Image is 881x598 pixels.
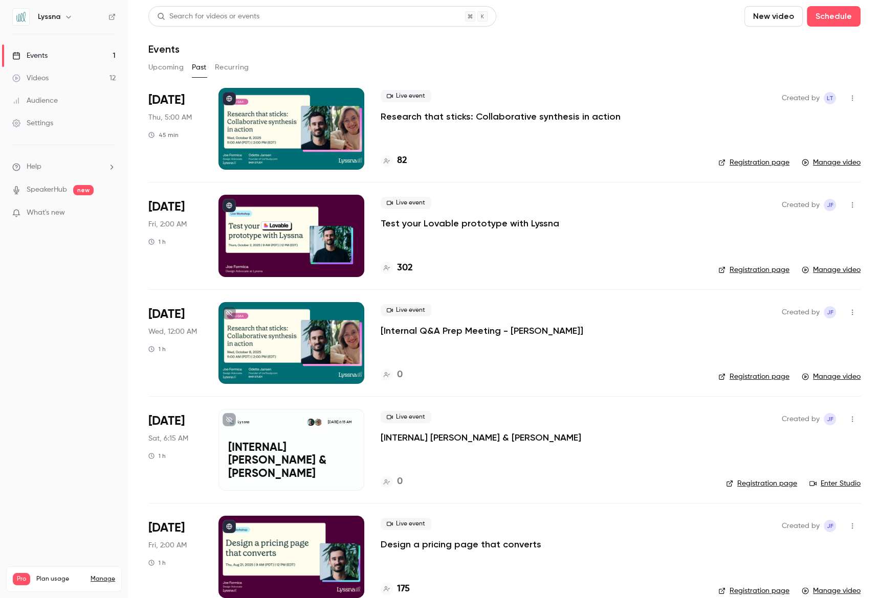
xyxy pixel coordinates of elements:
[215,59,249,76] button: Recurring
[27,162,41,172] span: Help
[824,520,836,532] span: Joe Formica
[802,372,861,382] a: Manage video
[381,325,583,337] a: [Internal Q&A Prep Meeting - [PERSON_NAME]]
[827,92,833,104] span: LT
[238,420,249,425] p: Lyssna
[381,261,413,275] a: 302
[148,195,202,277] div: Oct 2 Thu, 12:00 PM (America/New York)
[27,208,65,218] span: What's new
[397,582,410,596] h4: 175
[148,88,202,170] div: Oct 8 Wed, 2:00 PM (America/New York)
[148,516,202,597] div: Aug 21 Thu, 12:00 PM (America/New York)
[148,199,185,215] span: [DATE]
[718,265,789,275] a: Registration page
[827,199,833,211] span: JF
[718,157,789,168] a: Registration page
[827,413,833,425] span: JF
[148,238,166,246] div: 1 h
[148,452,166,460] div: 1 h
[148,327,197,337] span: Wed, 12:00 AM
[381,368,403,382] a: 0
[744,6,803,27] button: New video
[148,219,187,229] span: Fri, 2:00 AM
[381,154,407,168] a: 82
[148,92,185,108] span: [DATE]
[782,520,820,532] span: Created by
[782,199,820,211] span: Created by
[12,118,53,128] div: Settings
[13,9,29,25] img: Lyssna
[824,413,836,425] span: Joe Formica
[782,92,820,104] span: Created by
[307,419,314,426] img: Joe Formica
[824,306,836,318] span: Joe Formica
[12,96,58,106] div: Audience
[157,11,259,22] div: Search for videos or events
[397,261,413,275] h4: 302
[148,43,180,55] h1: Events
[148,112,192,123] span: Thu, 5:00 AM
[36,575,84,583] span: Plan usage
[381,582,410,596] a: 175
[381,538,541,550] a: Design a pricing page that converts
[324,419,354,426] span: [DATE] 6:15 AM
[38,12,60,22] h6: Lyssna
[148,520,185,536] span: [DATE]
[381,197,431,209] span: Live event
[802,265,861,275] a: Manage video
[782,306,820,318] span: Created by
[148,306,185,323] span: [DATE]
[381,518,431,530] span: Live event
[148,59,184,76] button: Upcoming
[824,199,836,211] span: Joe Formica
[13,573,30,585] span: Pro
[718,372,789,382] a: Registration page
[827,520,833,532] span: JF
[148,409,202,491] div: Aug 29 Fri, 4:15 PM (America/New York)
[228,442,355,481] p: [INTERNAL] [PERSON_NAME] & [PERSON_NAME]
[148,131,179,139] div: 45 min
[381,217,559,229] a: Test your Lovable prototype with Lyssna
[381,411,431,423] span: Live event
[148,345,166,353] div: 1 h
[381,431,581,444] a: [INTERNAL] [PERSON_NAME] & [PERSON_NAME]
[381,475,403,489] a: 0
[148,302,202,384] div: Sep 23 Tue, 10:00 AM (America/New York)
[827,306,833,318] span: JF
[148,413,185,429] span: [DATE]
[148,559,166,567] div: 1 h
[802,157,861,168] a: Manage video
[381,90,431,102] span: Live event
[397,368,403,382] h4: 0
[718,586,789,596] a: Registration page
[802,586,861,596] a: Manage video
[315,419,322,426] img: Odette Jansen
[27,185,67,195] a: SpeakerHub
[809,478,861,489] a: Enter Studio
[397,154,407,168] h4: 82
[73,185,94,195] span: new
[12,162,116,172] li: help-dropdown-opener
[807,6,861,27] button: Schedule
[824,92,836,104] span: Lyssna Team
[218,409,364,491] a: [INTERNAL] Odette Jansen & Joe FormicaLyssnaOdette JansenJoe Formica[DATE] 6:15 AM[INTERNAL] [PER...
[91,575,115,583] a: Manage
[782,413,820,425] span: Created by
[103,209,116,218] iframe: Noticeable Trigger
[12,51,48,61] div: Events
[148,540,187,550] span: Fri, 2:00 AM
[397,475,403,489] h4: 0
[726,478,797,489] a: Registration page
[12,73,49,83] div: Videos
[381,304,431,316] span: Live event
[192,59,207,76] button: Past
[148,433,188,444] span: Sat, 6:15 AM
[381,110,621,123] a: Research that sticks: Collaborative synthesis in action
